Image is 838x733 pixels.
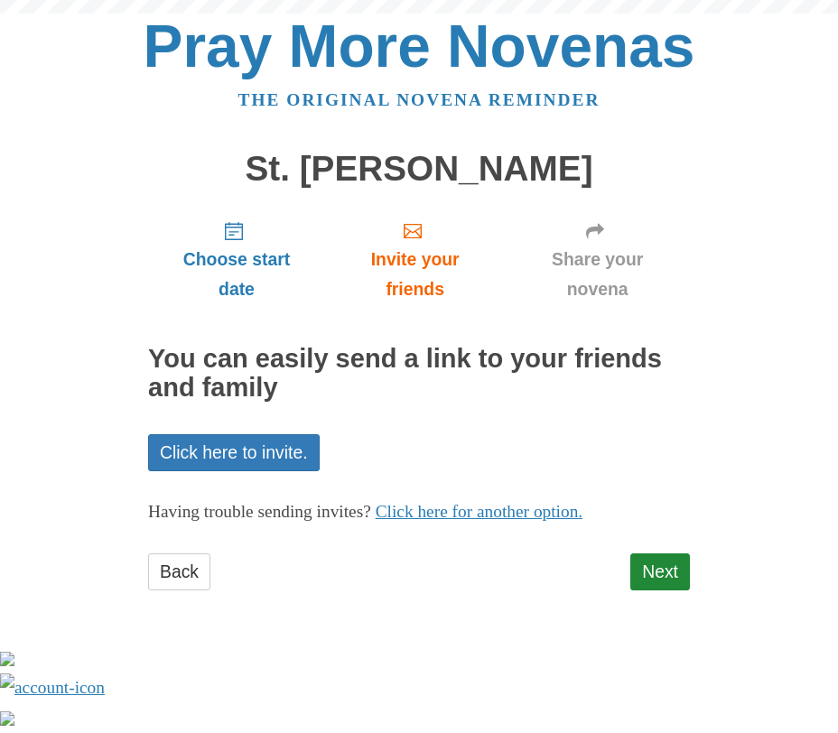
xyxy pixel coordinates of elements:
[148,345,690,403] h2: You can easily send a link to your friends and family
[166,245,307,304] span: Choose start date
[238,90,601,109] a: The original novena reminder
[325,206,505,313] a: Invite your friends
[343,245,487,304] span: Invite your friends
[376,502,583,521] a: Click here for another option.
[630,553,690,590] a: Next
[144,13,695,79] a: Pray More Novenas
[148,150,690,189] h1: St. [PERSON_NAME]
[505,206,690,313] a: Share your novena
[523,245,672,304] span: Share your novena
[148,206,325,313] a: Choose start date
[148,434,320,471] a: Click here to invite.
[148,502,371,521] span: Having trouble sending invites?
[148,553,210,590] a: Back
